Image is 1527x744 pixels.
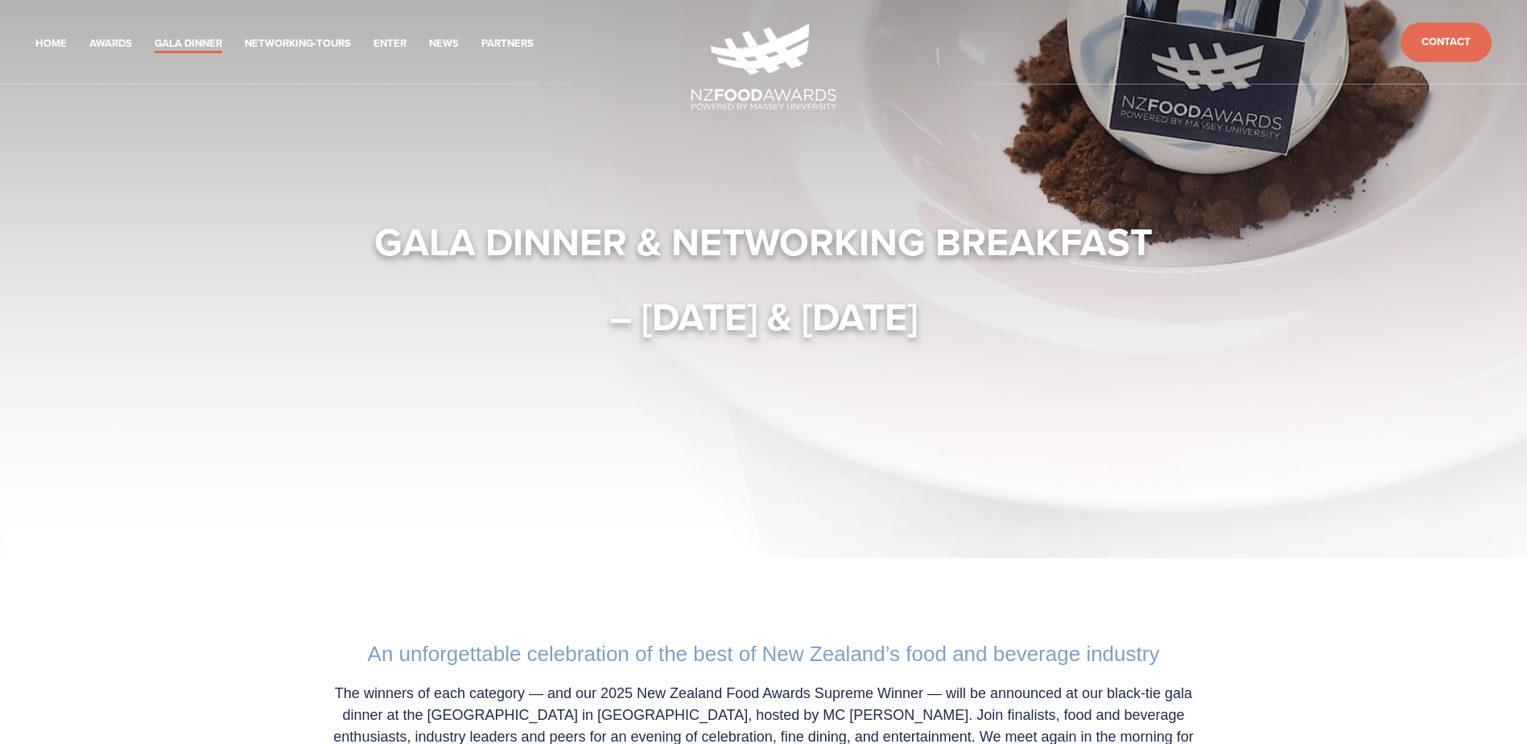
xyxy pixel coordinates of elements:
[316,642,1211,667] h2: An unforgettable celebration of the best of New Zealand’s food and beverage industry
[300,217,1228,266] h1: Gala Dinner & Networking Breakfast
[429,35,459,53] a: News
[35,35,67,53] a: Home
[373,35,407,53] a: Enter
[245,35,351,53] a: Networking-Tours
[300,292,1228,341] h1: – [DATE] & [DATE]
[89,35,132,53] a: Awards
[1401,23,1492,62] a: Contact
[481,35,534,53] a: Partners
[155,35,222,53] a: Gala Dinner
